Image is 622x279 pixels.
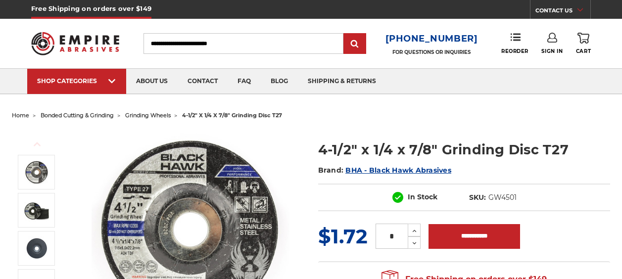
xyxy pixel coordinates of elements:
img: BHA grinding wheels for 4.5 inch angle grinder [24,160,49,185]
span: Cart [576,48,591,54]
a: faq [228,69,261,94]
div: SHOP CATEGORIES [37,77,116,85]
a: grinding wheels [125,112,171,119]
span: 4-1/2" x 1/4 x 7/8" grinding disc t27 [182,112,282,119]
a: Reorder [501,33,528,54]
a: contact [178,69,228,94]
img: 4-1/2" x 1/4" grinding discs [24,198,49,223]
h1: 4-1/2" x 1/4 x 7/8" Grinding Disc T27 [318,140,610,159]
span: Sign In [541,48,563,54]
span: $1.72 [318,224,368,248]
a: blog [261,69,298,94]
dt: SKU: [469,192,486,203]
a: BHA - Black Hawk Abrasives [345,166,451,175]
a: home [12,112,29,119]
img: Empire Abrasives [31,26,119,61]
span: In Stock [408,192,437,201]
button: Previous [25,134,49,155]
a: bonded cutting & grinding [41,112,114,119]
a: about us [126,69,178,94]
p: FOR QUESTIONS OR INQUIRIES [385,49,478,55]
a: shipping & returns [298,69,386,94]
a: CONTACT US [535,5,590,19]
dd: GW4501 [488,192,517,203]
input: Submit [345,34,365,54]
span: Reorder [501,48,528,54]
a: Cart [576,33,591,54]
img: back of grinding disk [24,236,49,261]
span: Brand: [318,166,344,175]
a: [PHONE_NUMBER] [385,32,478,46]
